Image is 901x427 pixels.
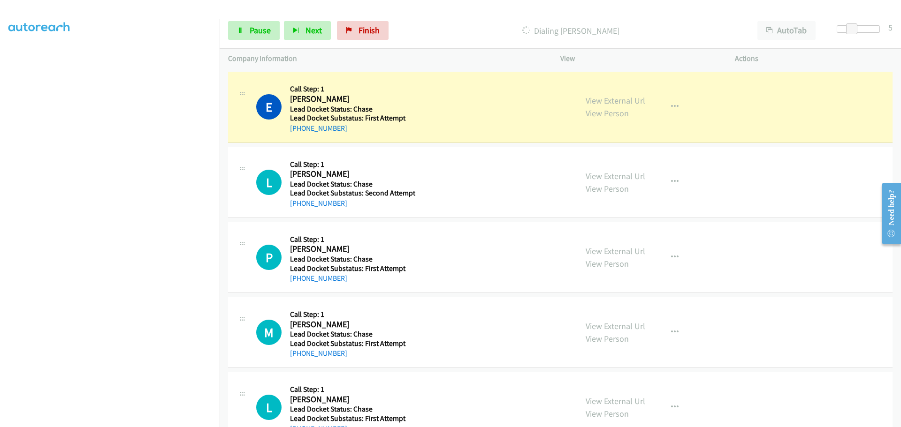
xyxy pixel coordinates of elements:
h5: Call Step: 1 [290,84,412,94]
h1: P [256,245,282,270]
h2: [PERSON_NAME] [290,244,412,255]
a: View External Url [586,171,645,181]
span: Finish [359,25,380,36]
span: Next [305,25,322,36]
a: [PHONE_NUMBER] [290,124,347,133]
p: Company Information [228,53,543,64]
h2: [PERSON_NAME] [290,319,412,330]
h2: [PERSON_NAME] [290,94,412,105]
h5: Lead Docket Substatus: Second Attempt [290,188,415,198]
span: Pause [250,25,271,36]
a: [PHONE_NUMBER] [290,349,347,358]
h5: Lead Docket Status: Chase [290,255,412,264]
h5: Call Step: 1 [290,160,415,169]
a: View External Url [586,396,645,406]
a: View Person [586,333,629,344]
a: View Person [586,408,629,419]
a: View External Url [586,246,645,256]
iframe: Resource Center [874,176,901,251]
div: The call is yet to be attempted [256,245,282,270]
a: View Person [586,108,629,119]
p: Dialing [PERSON_NAME] [401,24,741,37]
h1: M [256,320,282,345]
h1: L [256,395,282,420]
h5: Lead Docket Status: Chase [290,180,415,189]
button: Next [284,21,331,40]
h5: Lead Docket Status: Chase [290,330,412,339]
a: View External Url [586,321,645,331]
h2: [PERSON_NAME] [290,169,412,180]
a: Pause [228,21,280,40]
a: Finish [337,21,389,40]
div: 5 [888,21,893,34]
p: Actions [735,53,893,64]
p: View [560,53,718,64]
h5: Lead Docket Substatus: First Attempt [290,113,412,123]
h5: Call Step: 1 [290,385,412,394]
h1: L [256,170,282,195]
button: AutoTab [757,21,816,40]
h5: Lead Docket Substatus: First Attempt [290,414,412,423]
h5: Lead Docket Substatus: First Attempt [290,339,412,348]
h1: E [256,94,282,120]
div: The call is yet to be attempted [256,320,282,345]
h5: Lead Docket Substatus: First Attempt [290,264,412,273]
h5: Lead Docket Status: Chase [290,405,412,414]
a: View Person [586,258,629,269]
h5: Call Step: 1 [290,235,412,244]
a: View Person [586,183,629,194]
a: [PHONE_NUMBER] [290,199,347,208]
h5: Lead Docket Status: Chase [290,105,412,114]
div: The call is yet to be attempted [256,170,282,195]
a: View External Url [586,95,645,106]
div: The call is yet to be attempted [256,395,282,420]
h2: [PERSON_NAME] [290,394,412,405]
a: [PHONE_NUMBER] [290,274,347,283]
h5: Call Step: 1 [290,310,412,319]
